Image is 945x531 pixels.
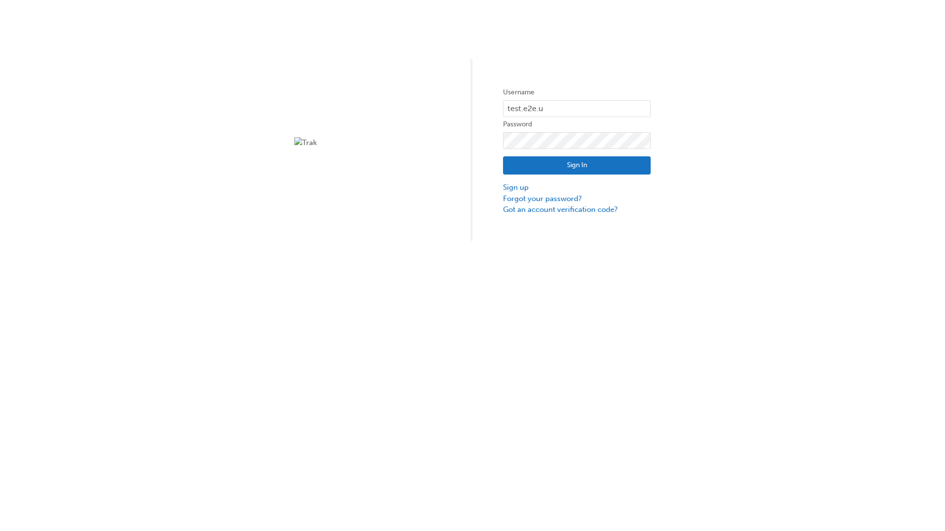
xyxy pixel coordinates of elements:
[294,137,442,148] img: Trak
[503,118,651,130] label: Password
[503,193,651,205] a: Forgot your password?
[503,100,651,117] input: Username
[503,182,651,193] a: Sign up
[503,156,651,175] button: Sign In
[503,87,651,98] label: Username
[503,204,651,215] a: Got an account verification code?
